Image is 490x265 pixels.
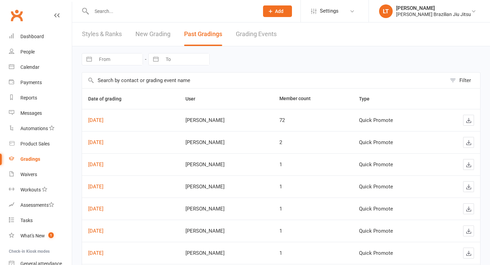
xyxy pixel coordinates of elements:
[359,228,431,234] div: Quick Promote
[9,167,72,182] a: Waivers
[88,161,103,168] a: [DATE]
[185,96,203,102] span: User
[279,250,347,256] div: 1
[9,29,72,44] a: Dashboard
[279,206,347,212] div: 1
[279,140,347,145] div: 2
[20,34,44,39] div: Dashboard
[9,90,72,106] a: Reports
[396,5,471,11] div: [PERSON_NAME]
[88,96,129,102] span: Date of grading
[279,184,347,190] div: 1
[9,121,72,136] a: Automations
[273,89,353,109] th: Member count
[236,22,277,46] a: Grading Events
[9,182,72,198] a: Workouts
[185,184,267,190] div: [PERSON_NAME]
[9,228,72,244] a: What's New1
[359,95,377,103] button: Type
[279,162,347,168] div: 1
[359,206,431,212] div: Quick Promote
[20,218,33,223] div: Tasks
[88,95,129,103] button: Date of grading
[185,95,203,103] button: User
[20,141,50,146] div: Product Sales
[459,76,471,84] div: Filter
[8,7,25,24] a: Clubworx
[95,53,143,65] input: From
[9,198,72,213] a: Assessments
[9,213,72,228] a: Tasks
[275,9,283,14] span: Add
[185,206,267,212] div: [PERSON_NAME]
[359,140,431,145] div: Quick Promote
[279,228,347,234] div: 1
[20,126,48,131] div: Automations
[88,117,103,123] a: [DATE]
[185,250,267,256] div: [PERSON_NAME]
[9,60,72,75] a: Calendar
[9,44,72,60] a: People
[185,118,267,123] div: [PERSON_NAME]
[359,250,431,256] div: Quick Promote
[20,49,35,54] div: People
[20,172,37,177] div: Waivers
[9,75,72,90] a: Payments
[9,136,72,152] a: Product Sales
[20,64,39,70] div: Calendar
[20,95,37,100] div: Reports
[88,206,103,212] a: [DATE]
[88,228,103,234] a: [DATE]
[88,250,103,256] a: [DATE]
[88,184,103,190] a: [DATE]
[359,184,431,190] div: Quick Promote
[185,162,267,168] div: [PERSON_NAME]
[9,152,72,167] a: Gradings
[320,3,339,19] span: Settings
[184,22,222,46] a: Past Gradings
[185,140,267,145] div: [PERSON_NAME]
[359,96,377,102] span: Type
[82,73,446,88] input: Search by contact or grading event name
[263,5,292,17] button: Add
[20,187,41,192] div: Workouts
[396,11,471,17] div: [PERSON_NAME] Brazilian Jiu Jitsu
[20,156,40,162] div: Gradings
[48,232,54,238] span: 1
[135,22,170,46] a: New Grading
[279,118,347,123] div: 72
[20,110,42,116] div: Messages
[359,162,431,168] div: Quick Promote
[185,228,267,234] div: [PERSON_NAME]
[88,139,103,145] a: [DATE]
[89,6,254,16] input: Search...
[359,118,431,123] div: Quick Promote
[20,233,45,238] div: What's New
[379,4,393,18] div: LT
[20,202,54,208] div: Assessments
[162,53,209,65] input: To
[20,80,42,85] div: Payments
[446,73,480,88] button: Filter
[82,22,122,46] a: Styles & Ranks
[9,106,72,121] a: Messages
